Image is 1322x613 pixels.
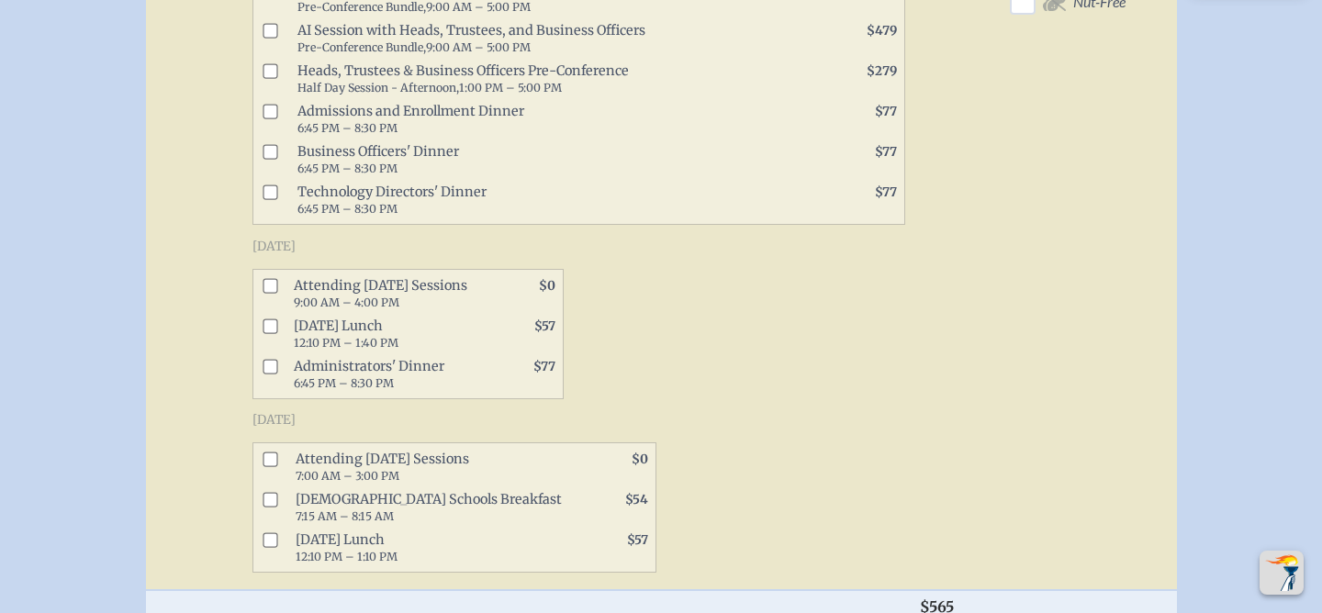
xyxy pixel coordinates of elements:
span: 12:10 PM – 1:40 PM [294,336,398,350]
span: [DATE] [252,412,296,428]
span: Heads, Trustees & Business Officers Pre-Conference [290,59,823,99]
span: 6:45 PM – 8:30 PM [297,162,398,175]
span: $54 [625,492,648,507]
span: Administrators' Dinner [286,354,482,395]
span: 9:00 AM – 4:00 PM [294,295,399,309]
img: To the top [1263,554,1300,591]
span: 7:00 AM – 3:00 PM [296,469,399,483]
span: [DATE] Lunch [286,314,482,354]
span: 6:45 PM – 8:30 PM [297,121,398,135]
span: $77 [875,184,897,200]
span: [DATE] [252,239,296,254]
span: $77 [875,144,897,160]
span: [DEMOGRAPHIC_DATA] Schools Breakfast [288,487,575,528]
span: Business Officers' Dinner [290,139,823,180]
span: $77 [875,104,897,119]
span: $0 [632,451,648,467]
span: Pre-Conference Bundle, [297,40,426,54]
span: 12:10 PM – 1:10 PM [296,550,398,563]
span: $479 [867,23,897,39]
span: 7:15 AM – 8:15 AM [296,509,394,523]
span: AI Session with Heads, Trustees, and Business Officers [290,18,823,59]
span: Technology Directors' Dinner [290,180,823,220]
span: 6:45 PM – 8:30 PM [294,376,394,390]
span: 1:00 PM – 5:00 PM [459,81,562,95]
span: Attending [DATE] Sessions [288,447,575,487]
span: Attending [DATE] Sessions [286,273,482,314]
span: $77 [533,359,555,374]
span: $279 [867,63,897,79]
span: 9:00 AM – 5:00 PM [426,40,531,54]
span: $57 [534,318,555,334]
span: Admissions and Enrollment Dinner [290,99,823,139]
span: $57 [627,532,648,548]
span: [DATE] Lunch [288,528,575,568]
span: $0 [539,278,555,294]
span: 6:45 PM – 8:30 PM [297,202,398,216]
span: Half Day Session - Afternoon, [297,81,459,95]
button: Scroll Top [1260,551,1304,595]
